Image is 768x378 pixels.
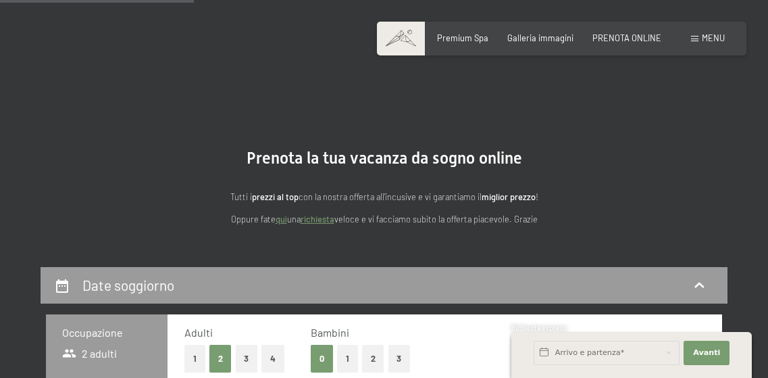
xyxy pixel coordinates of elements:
span: Richiesta express [511,324,567,332]
h2: Date soggiorno [82,277,174,293]
span: Adulti [184,326,213,339]
span: Avanti [693,348,720,358]
h3: Occupazione [62,325,151,340]
button: 0 [311,345,333,373]
button: 2 [362,345,384,373]
button: 3 [388,345,411,373]
button: Avanti [684,341,729,365]
strong: miglior prezzo [482,191,536,202]
span: Menu [702,32,725,43]
a: PRENOTA ONLINE [592,32,661,43]
button: 2 [209,345,232,373]
a: Galleria immagini [507,32,573,43]
a: quì [276,214,287,225]
a: richiesta [301,214,334,225]
a: Premium Spa [437,32,488,43]
span: Bambini [311,326,349,339]
button: 1 [337,345,358,373]
span: 2 adulti [62,346,117,361]
button: 4 [261,345,284,373]
strong: prezzi al top [252,191,299,202]
span: Prenota la tua vacanza da sogno online [247,149,522,168]
p: Oppure fate una veloce e vi facciamo subito la offerta piacevole. Grazie [114,212,655,226]
button: 3 [236,345,258,373]
button: 1 [184,345,205,373]
p: Tutti i con la nostra offerta all'incusive e vi garantiamo il ! [114,190,655,204]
